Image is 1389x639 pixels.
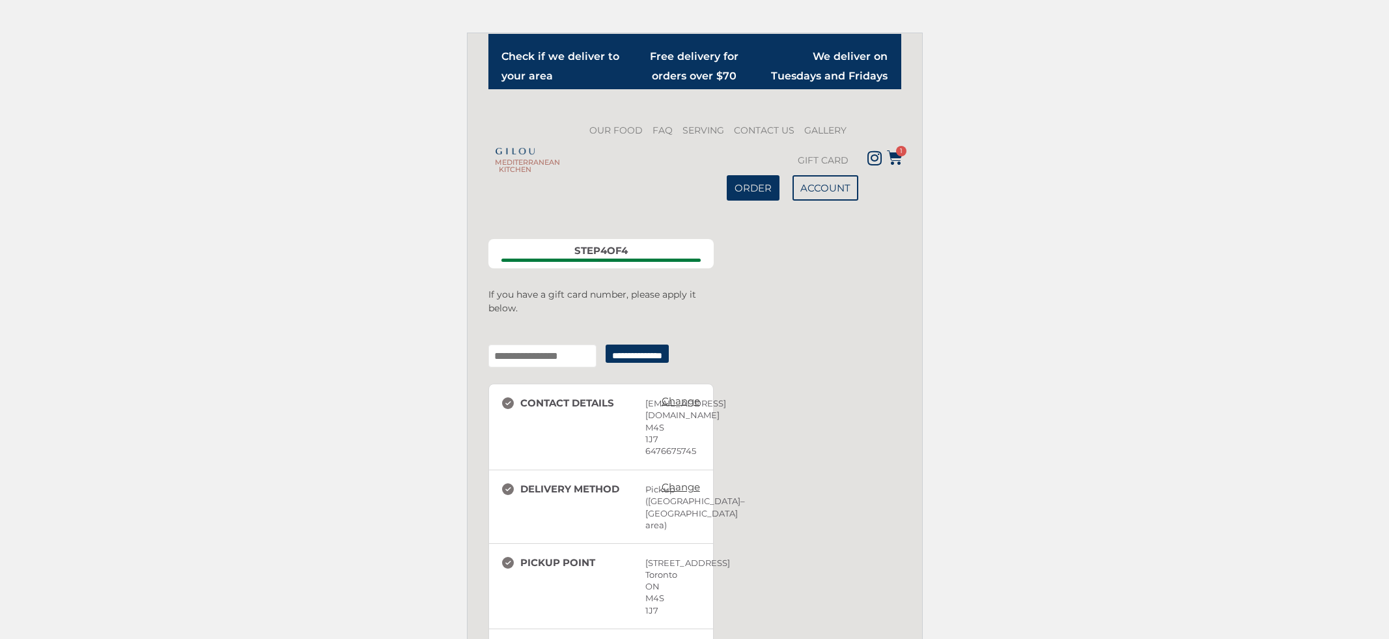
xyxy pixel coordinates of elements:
span: Payment information [651,259,701,262]
a: ACCOUNT [793,175,858,201]
span: Contact details [501,259,552,262]
div: [EMAIL_ADDRESS][DOMAIN_NAME] [645,397,648,421]
span: ACCOUNT [800,183,850,193]
a: Check if we deliver to your area [501,50,619,82]
h3: Contact details [502,397,645,409]
div: M4S 1J7 [645,421,648,445]
h2: Free delivery for orders over $70 [634,47,755,86]
a: FAQ [649,115,676,145]
a: Change: Contact details [655,392,707,410]
span: 4 [621,244,628,257]
img: Gilou Logo [495,148,535,154]
p: If you have a gift card number, please apply it below. [488,288,714,315]
span: ORDER [735,183,772,193]
a: 1 [887,150,903,165]
a: SERVING [679,115,727,145]
h3: Pickup point [502,557,645,569]
h3: Delivery method [502,483,645,495]
h2: We deliver on Tuesdays and Fridays [768,47,888,86]
a: Change: Delivery method [655,478,707,496]
div: 6476675745 [645,445,648,457]
span: Delivery / Pickup address [551,259,601,262]
a: GIFT CARD [794,145,852,175]
div: Pickup ([GEOGRAPHIC_DATA]–[GEOGRAPHIC_DATA] area) [645,483,648,531]
a: CONTACT US [731,115,798,145]
a: ORDER [727,175,779,201]
nav: Menu [548,115,852,175]
div: Step of [501,246,701,255]
a: GALLERY [801,115,850,145]
div: [STREET_ADDRESS] Toronto ON M4S 1J7 [645,557,648,616]
h2: MEDITERRANEAN KITCHEN [495,159,535,173]
span: 4 [600,244,607,257]
a: OUR FOOD [586,115,646,145]
section: Contact details [488,384,714,470]
span: Billing address [601,259,651,262]
span: 1 [896,146,906,156]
